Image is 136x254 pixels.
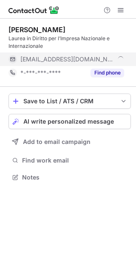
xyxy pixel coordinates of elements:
[23,138,91,145] span: Add to email campaign
[23,98,116,105] div: Save to List / ATS / CRM
[20,55,115,63] span: [EMAIL_ADDRESS][DOMAIN_NAME]
[22,174,127,181] span: Notes
[22,157,127,164] span: Find work email
[8,25,65,34] div: [PERSON_NAME]
[8,171,131,183] button: Notes
[8,134,131,149] button: Add to email campaign
[23,118,114,125] span: AI write personalized message
[91,69,124,77] button: Reveal Button
[8,35,131,50] div: Laurea in Diritto per l’Impresa Nazionale e Internazionale
[8,155,131,166] button: Find work email
[8,94,131,109] button: save-profile-one-click
[8,114,131,129] button: AI write personalized message
[8,5,59,15] img: ContactOut v5.3.10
